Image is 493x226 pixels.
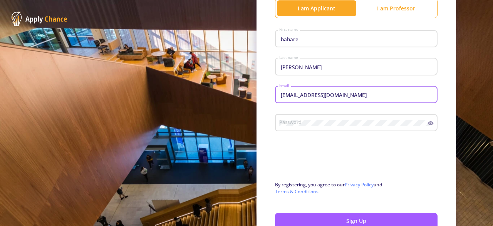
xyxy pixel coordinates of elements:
a: Privacy Policy [345,181,374,188]
div: I am Applicant [277,4,356,12]
a: Terms & Conditions [275,188,319,195]
div: I am Professor [356,4,436,12]
p: By registering, you agree to our and [275,181,438,195]
iframe: reCAPTCHA [275,145,392,175]
img: ApplyChance Logo [12,12,67,26]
